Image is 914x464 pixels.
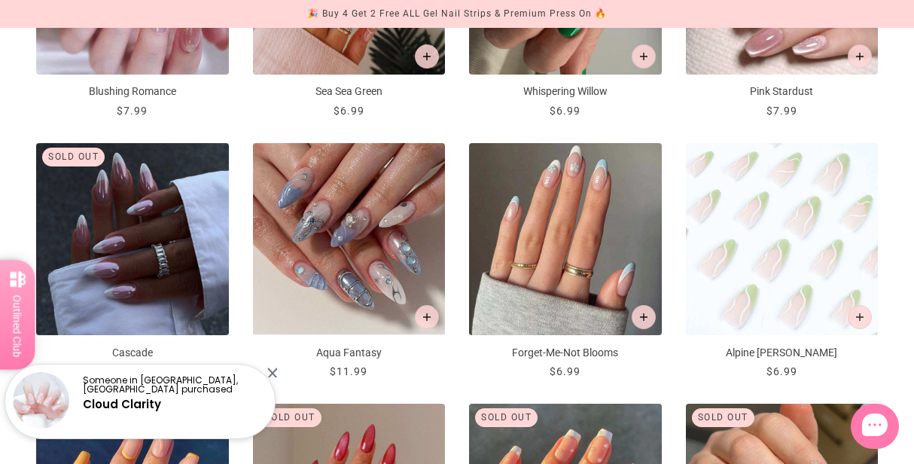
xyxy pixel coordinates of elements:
[692,408,754,427] div: Sold out
[848,305,872,329] button: Add to cart
[632,305,656,329] button: Add to cart
[469,345,662,361] p: Forget-Me-Not Blooms
[469,84,662,99] p: Whispering Willow
[36,143,229,380] a: Cascade
[334,105,364,117] span: $6.99
[550,105,580,117] span: $6.99
[550,365,580,377] span: $6.99
[686,345,879,361] p: Alpine [PERSON_NAME]
[415,305,439,329] button: Add to cart
[632,44,656,69] button: Add to cart
[686,143,879,380] a: Alpine Meadows
[42,148,105,166] div: Sold out
[253,84,446,99] p: Sea Sea Green
[475,408,538,427] div: Sold out
[36,345,229,361] p: Cascade
[36,84,229,99] p: Blushing Romance
[848,44,872,69] button: Add to cart
[766,365,797,377] span: $6.99
[83,396,161,412] a: Cloud Clarity
[259,408,321,427] div: Sold out
[686,143,879,336] img: Alpine Meadows-Press on Manicure-Outlined
[686,84,879,99] p: Pink Stardust
[253,143,446,380] a: Aqua Fantasy
[83,376,262,394] p: Someone in [GEOGRAPHIC_DATA], [GEOGRAPHIC_DATA] purchased
[469,143,662,380] a: Forget-Me-Not Blooms
[330,365,367,377] span: $11.99
[307,6,607,22] div: 🎉 Buy 4 Get 2 Free ALL Gel Nail Strips & Premium Press On 🔥
[766,105,797,117] span: $7.99
[117,105,148,117] span: $7.99
[415,44,439,69] button: Add to cart
[253,345,446,361] p: Aqua Fantasy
